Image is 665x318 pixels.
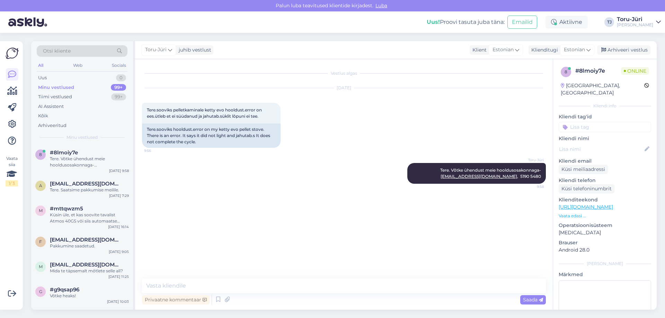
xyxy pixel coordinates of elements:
[108,274,129,279] div: [DATE] 11:25
[427,18,505,26] div: Proovi tasuta juba täna:
[50,149,78,156] span: #8lmoiy7e
[66,134,98,140] span: Minu vestlused
[142,295,210,305] div: Privaatne kommentaar
[111,84,126,91] div: 99+
[617,17,661,28] a: Toru-Jüri[PERSON_NAME]
[575,67,621,75] div: # 8lmoiy7e
[176,46,211,54] div: juhib vestlust
[109,168,129,173] div: [DATE] 9:58
[559,145,643,153] input: Lisa nimi
[39,289,42,294] span: g
[440,167,541,179] span: Tere. Võtke ühendust meie hooldusosakonnaga- , 5190 5480
[604,17,614,27] div: TJ
[50,156,129,168] div: Tere. Võtke ühendust meie hooldusosakonnaga- [EMAIL_ADDRESS][DOMAIN_NAME], 5190 5480
[39,264,43,269] span: m
[559,239,651,246] p: Brauser
[50,293,129,299] div: Võtke heaks!
[617,22,653,28] div: [PERSON_NAME]
[109,193,129,198] div: [DATE] 7:29
[72,61,84,70] div: Web
[38,93,72,100] div: Tiimi vestlused
[559,113,651,120] p: Kliendi tag'id
[38,112,48,119] div: Kõik
[38,74,47,81] div: Uus
[142,124,281,148] div: Tere.sooviks hooldust.error on my ketty evo pellet stove. There is an error. It says it did not l...
[111,93,126,100] div: 99+
[621,67,649,75] span: Online
[518,184,544,189] span: 9:58
[559,271,651,278] p: Märkmed
[108,224,129,229] div: [DATE] 16:14
[559,246,651,254] p: Android 28.0
[529,46,558,54] div: Klienditugi
[559,165,608,174] div: Küsi meiliaadressi
[39,152,42,157] span: 8
[597,45,650,55] div: Arhiveeri vestlus
[559,213,651,219] p: Vaata edasi ...
[561,82,644,97] div: [GEOGRAPHIC_DATA], [GEOGRAPHIC_DATA]
[559,261,651,267] div: [PERSON_NAME]
[145,46,167,54] span: Toru-Jüri
[427,19,440,25] b: Uus!
[559,229,651,236] p: [MEDICAL_DATA]
[441,174,517,179] a: [EMAIL_ADDRESS][DOMAIN_NAME]
[559,177,651,184] p: Kliendi telefon
[142,85,546,91] div: [DATE]
[559,204,613,210] a: [URL][DOMAIN_NAME]
[6,180,18,187] div: 1 / 3
[109,249,129,254] div: [DATE] 9:05
[507,16,537,29] button: Emailid
[39,208,43,213] span: m
[559,222,651,229] p: Operatsioonisüsteem
[142,70,546,76] div: Vestlus algas
[546,16,588,28] div: Aktiivne
[559,157,651,165] p: Kliendi email
[559,135,651,142] p: Kliendi nimi
[50,237,122,243] span: feniksou@gmail.com
[50,181,122,187] span: ahtopariots@gmail.com
[110,61,127,70] div: Socials
[373,2,389,9] span: Luba
[470,46,487,54] div: Klient
[144,148,170,153] span: 9:56
[107,299,129,304] div: [DATE] 10:03
[559,122,651,132] input: Lisa tag
[37,61,45,70] div: All
[6,155,18,187] div: Vaata siia
[6,47,19,60] img: Askly Logo
[565,69,567,74] span: 8
[50,206,83,212] span: #mttqwzm5
[518,157,544,163] span: Toru-Jüri
[39,239,42,244] span: f
[38,122,66,129] div: Arhiveeritud
[50,287,79,293] span: #g9qsap96
[39,183,42,188] span: a
[50,187,129,193] div: Tere. Saatsime pakkumise meilile.
[564,46,585,54] span: Estonian
[559,103,651,109] div: Kliendi info
[50,212,129,224] div: Küsin üle, et kas soovite tavalist Atmos 40GS või siis automaatse süütamisega?
[559,196,651,203] p: Klienditeekond
[50,243,129,249] div: Pakkumine saadetud.
[147,107,263,119] span: Tere.sooviks pelletkaminale ketty evo hooldust.error on ees.ütleb et ei süüdanud ja jahutab.sükli...
[116,74,126,81] div: 0
[50,262,122,268] span: merlevoltre@gmail.com
[559,184,614,193] div: Küsi telefoninumbrit
[38,103,64,110] div: AI Assistent
[43,47,71,55] span: Otsi kliente
[617,17,653,22] div: Toru-Jüri
[50,268,129,274] div: Mida te täpsemalt mõtlete selle all?
[523,297,543,303] span: Saada
[38,84,74,91] div: Minu vestlused
[493,46,514,54] span: Estonian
